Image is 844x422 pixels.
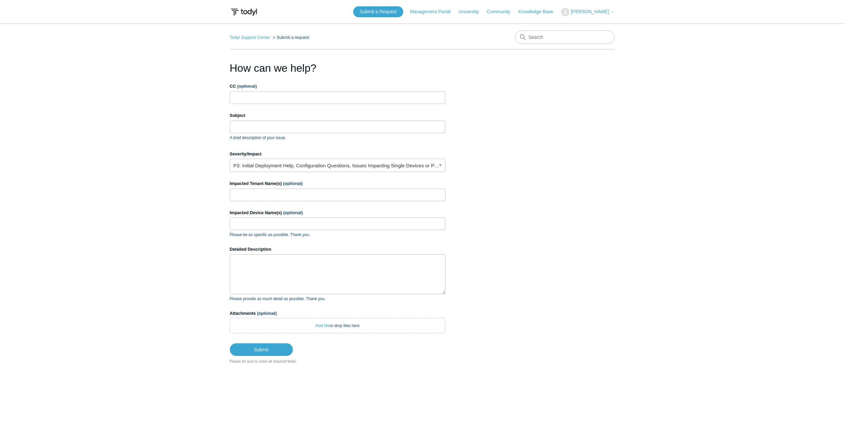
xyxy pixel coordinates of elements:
[230,159,445,172] a: P3: Initial Deployment Help, Configuration Questions, Issues Impacting Single Devices or Past Out...
[271,35,309,40] li: Submit a request
[230,180,445,187] label: Impacted Tenant Name(s)
[237,84,257,89] span: (optional)
[230,112,445,119] label: Subject
[515,31,615,44] input: Search
[230,310,445,317] label: Attachments
[230,60,445,76] h1: How can we help?
[230,135,445,141] p: A brief description of your issue.
[230,296,445,302] p: Please provide as much detail as possible. Thank you.
[487,8,517,15] a: Community
[283,210,303,215] span: (optional)
[410,8,457,15] a: Management Portal
[230,210,445,216] label: Impacted Device Name(s)
[283,181,303,186] span: (optional)
[561,8,614,16] button: [PERSON_NAME]
[518,8,560,15] a: Knowledge Base
[230,83,445,90] label: CC
[230,151,445,157] label: Severity/Impact
[257,311,277,316] span: (optional)
[230,6,258,18] img: Todyl Support Center Help Center home page
[230,359,445,364] div: Please be sure to enter all required fields.
[571,9,609,14] span: [PERSON_NAME]
[458,8,485,15] a: University
[230,232,445,238] p: Please be as specific as possible. Thank you.
[230,35,272,40] li: Todyl Support Center
[230,35,270,40] a: Todyl Support Center
[353,6,403,17] a: Submit a Request
[230,246,445,253] label: Detailed Description
[230,343,293,356] input: Submit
